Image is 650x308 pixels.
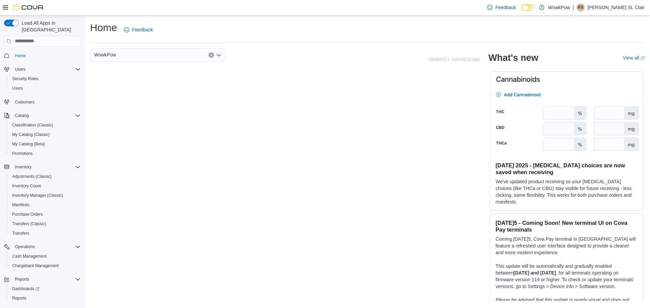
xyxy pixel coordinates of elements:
img: Cova [14,4,44,11]
span: Inventory [12,163,81,171]
button: My Catalog (Beta) [7,139,83,149]
button: Operations [12,243,38,251]
button: Adjustments (Classic) [7,172,83,181]
a: Cash Management [9,252,49,260]
button: Clear input [209,52,214,58]
button: Users [1,65,83,74]
a: Customers [12,98,37,106]
span: Chargeback Management [9,262,81,270]
span: Promotions [12,151,33,156]
span: Transfers [9,229,81,237]
a: Dashboards [7,284,83,293]
a: View allExternal link [623,55,645,61]
button: Transfers [7,229,83,238]
span: My Catalog (Classic) [12,132,50,137]
button: Purchase Orders [7,210,83,219]
span: Users [12,86,23,91]
span: Reports [9,294,81,302]
span: Inventory Manager (Classic) [12,193,63,198]
strong: [DATE] and [DATE] [514,270,556,276]
a: My Catalog (Classic) [9,131,52,139]
a: Dashboards [9,285,42,293]
span: Feedback [495,4,516,11]
button: Inventory Manager (Classic) [7,191,83,200]
svg: External link [641,56,645,60]
span: Customers [15,99,35,105]
h2: What's new [489,52,538,63]
span: Cash Management [12,254,46,259]
span: Dashboards [12,286,39,291]
span: Manifests [12,202,29,208]
button: Promotions [7,149,83,158]
button: Inventory [1,162,83,172]
span: Reports [15,277,29,282]
span: Transfers (Classic) [12,221,46,227]
a: Promotions [9,149,36,158]
a: Home [12,52,28,60]
a: Feedback [484,1,519,14]
span: Operations [15,244,35,250]
a: Adjustments (Classic) [9,172,54,181]
input: Dark Mode [521,4,536,11]
span: Feedback [132,26,153,33]
button: My Catalog (Classic) [7,130,83,139]
span: Customers [12,98,81,106]
button: Home [1,51,83,61]
button: Inventory [12,163,34,171]
p: WowkPow [548,3,570,11]
span: My Catalog (Beta) [12,141,45,147]
h3: [DATE] 2025 - [MEDICAL_DATA] choices are now saved when receiving [496,162,637,175]
a: Classification (Classic) [9,121,56,129]
button: Reports [12,275,32,283]
span: Inventory [15,164,31,170]
button: Chargeback Management [7,261,83,270]
button: Catalog [12,112,31,120]
button: Security Roles [7,74,83,84]
span: Purchase Orders [12,212,43,217]
span: Users [9,84,81,92]
span: My Catalog (Classic) [9,131,81,139]
span: Classification (Classic) [12,122,53,128]
a: Purchase Orders [9,210,46,218]
span: Reports [12,295,26,301]
p: Updated 1 minute(s) ago [428,56,480,62]
p: This update will be automatically and gradually enabled between , for all terminals operating on ... [496,263,637,290]
span: WowkPow [94,51,116,59]
span: Adjustments (Classic) [9,172,81,181]
button: Transfers (Classic) [7,219,83,229]
span: Catalog [12,112,81,120]
span: Inventory Manager (Classic) [9,191,81,199]
span: Chargeback Management [12,263,59,268]
span: Transfers (Classic) [9,220,81,228]
a: Transfers (Classic) [9,220,49,228]
span: RS [578,3,584,11]
span: Manifests [9,201,81,209]
a: Inventory Count [9,182,44,190]
button: Cash Management [7,252,83,261]
span: Adjustments (Classic) [12,174,51,179]
span: Inventory Count [9,182,81,190]
p: | [573,3,574,11]
a: Feedback [121,23,155,37]
span: Operations [12,243,81,251]
span: Cash Management [9,252,81,260]
span: Promotions [9,149,81,158]
span: Security Roles [12,76,38,81]
a: Security Roles [9,75,41,83]
h1: Home [90,21,117,34]
span: Purchase Orders [9,210,81,218]
button: Users [7,84,83,93]
span: Catalog [15,113,29,118]
a: Users [9,84,25,92]
span: Dashboards [9,285,81,293]
button: Users [12,65,28,73]
a: Transfers [9,229,32,237]
div: Reggie St. Clair [577,3,585,11]
p: Coming [DATE]5, Cova Pay terminal in [GEOGRAPHIC_DATA] will feature a refreshed user interface de... [496,236,637,256]
span: Home [12,51,81,60]
button: Catalog [1,111,83,120]
span: Users [15,67,25,72]
button: Manifests [7,200,83,210]
span: My Catalog (Beta) [9,140,81,148]
button: Open list of options [216,52,221,58]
